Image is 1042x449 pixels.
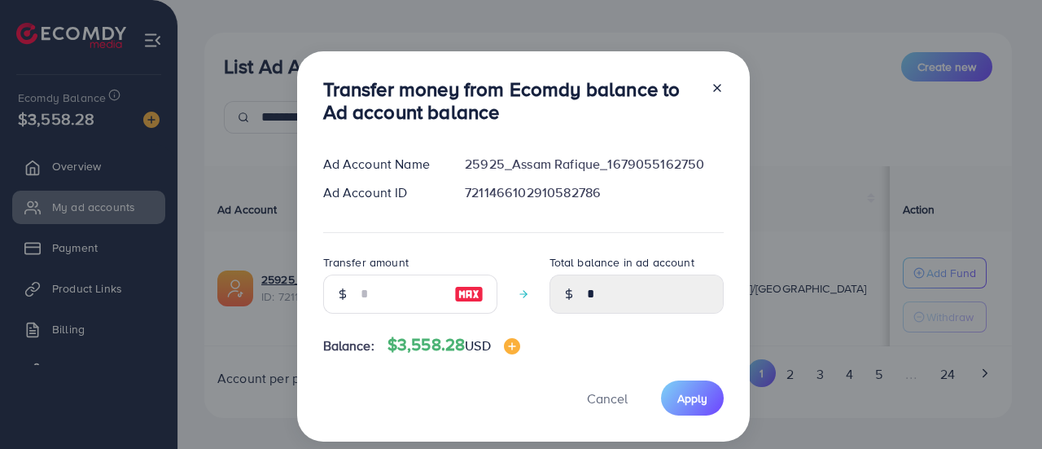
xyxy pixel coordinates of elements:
img: image [454,284,484,304]
div: Ad Account ID [310,183,453,202]
label: Total balance in ad account [549,254,694,271]
span: Balance: [323,337,374,355]
button: Cancel [567,381,648,416]
button: Apply [661,381,724,416]
h3: Transfer money from Ecomdy balance to Ad account balance [323,77,698,125]
h4: $3,558.28 [387,335,520,355]
span: USD [465,337,490,354]
span: Apply [677,390,707,407]
div: Ad Account Name [310,155,453,174]
iframe: Chat [973,376,1030,437]
div: 25925_Assam Rafique_1679055162750 [452,155,736,174]
label: Transfer amount [323,254,409,271]
span: Cancel [587,390,628,407]
img: image [504,338,520,354]
div: 7211466102910582786 [452,183,736,202]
